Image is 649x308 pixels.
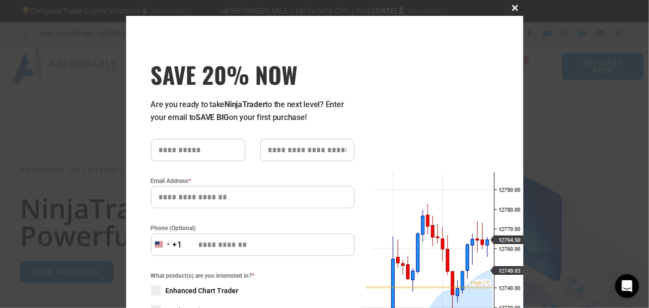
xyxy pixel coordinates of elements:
strong: SAVE BIG [196,113,229,122]
button: Selected country [151,234,183,256]
label: Enhanced Chart Trader [151,286,355,296]
span: Enhanced Chart Trader [166,286,239,296]
label: Phone (Optional) [151,223,355,233]
strong: NinjaTrader [224,100,265,109]
span: What product(s) are you interested in? [151,271,355,281]
label: Email Address [151,176,355,186]
div: +1 [173,239,183,251]
div: Open Intercom Messenger [615,274,639,298]
h3: SAVE 20% NOW [151,61,355,88]
p: Are you ready to take to the next level? Enter your email to on your first purchase! [151,98,355,124]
